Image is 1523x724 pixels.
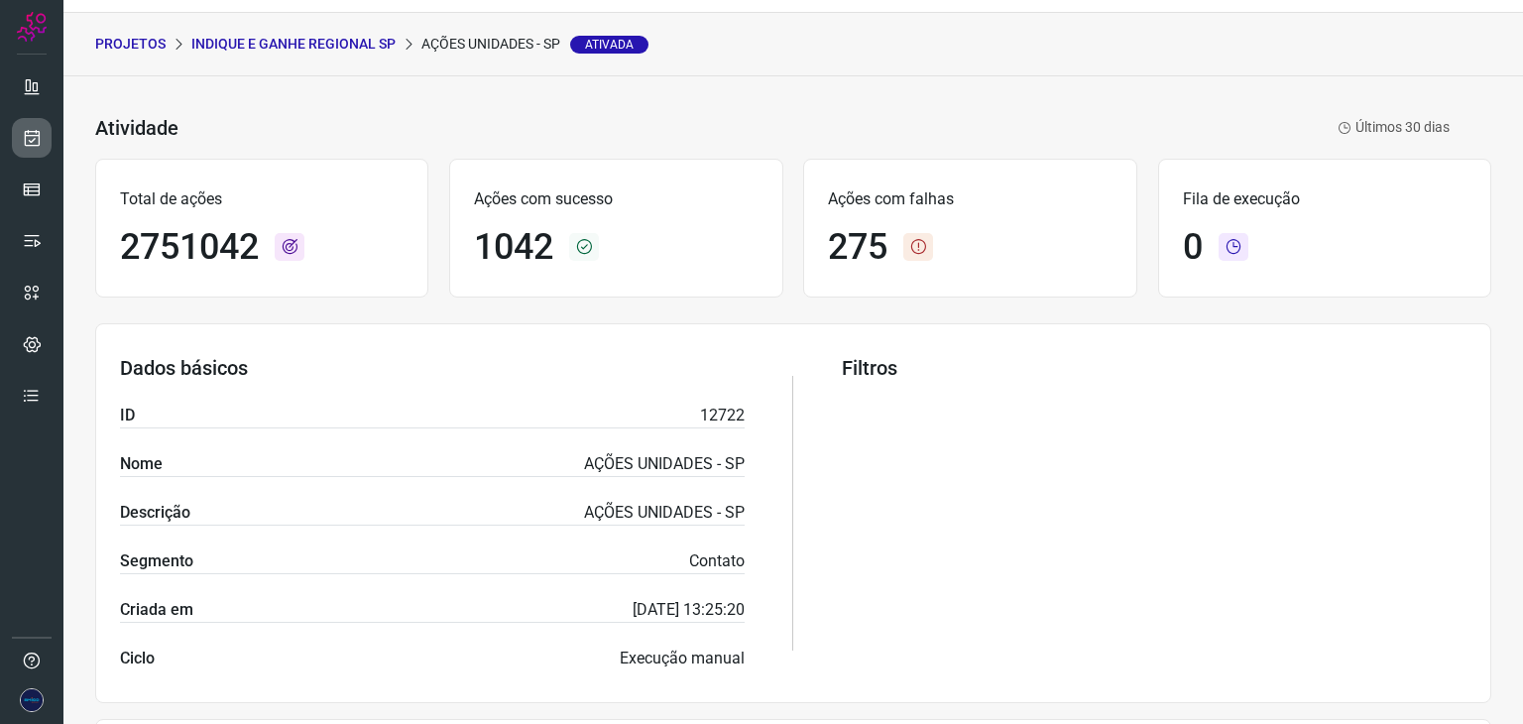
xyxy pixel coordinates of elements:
[842,356,1466,380] h3: Filtros
[120,647,155,670] label: Ciclo
[828,187,1112,211] p: Ações com falhas
[620,647,745,670] p: Execução manual
[689,549,745,573] p: Contato
[120,452,163,476] label: Nome
[570,36,648,54] span: Ativada
[421,34,648,55] p: AÇÕES UNIDADES - SP
[584,501,745,525] p: AÇÕES UNIDADES - SP
[700,404,745,427] p: 12722
[95,116,178,140] h3: Atividade
[120,356,745,380] h3: Dados básicos
[584,452,745,476] p: AÇÕES UNIDADES - SP
[191,34,396,55] p: INDIQUE E GANHE REGIONAL SP
[120,549,193,573] label: Segmento
[120,598,193,622] label: Criada em
[20,688,44,712] img: 22969f4982dabb06060fe5952c18b817.JPG
[120,187,404,211] p: Total de ações
[120,404,135,427] label: ID
[828,226,887,269] h1: 275
[474,187,758,211] p: Ações com sucesso
[1183,226,1203,269] h1: 0
[95,34,166,55] p: PROJETOS
[1338,117,1450,138] p: Últimos 30 dias
[120,226,259,269] h1: 2751042
[633,598,745,622] p: [DATE] 13:25:20
[474,226,553,269] h1: 1042
[120,501,190,525] label: Descrição
[1183,187,1466,211] p: Fila de execução
[17,12,47,42] img: Logo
